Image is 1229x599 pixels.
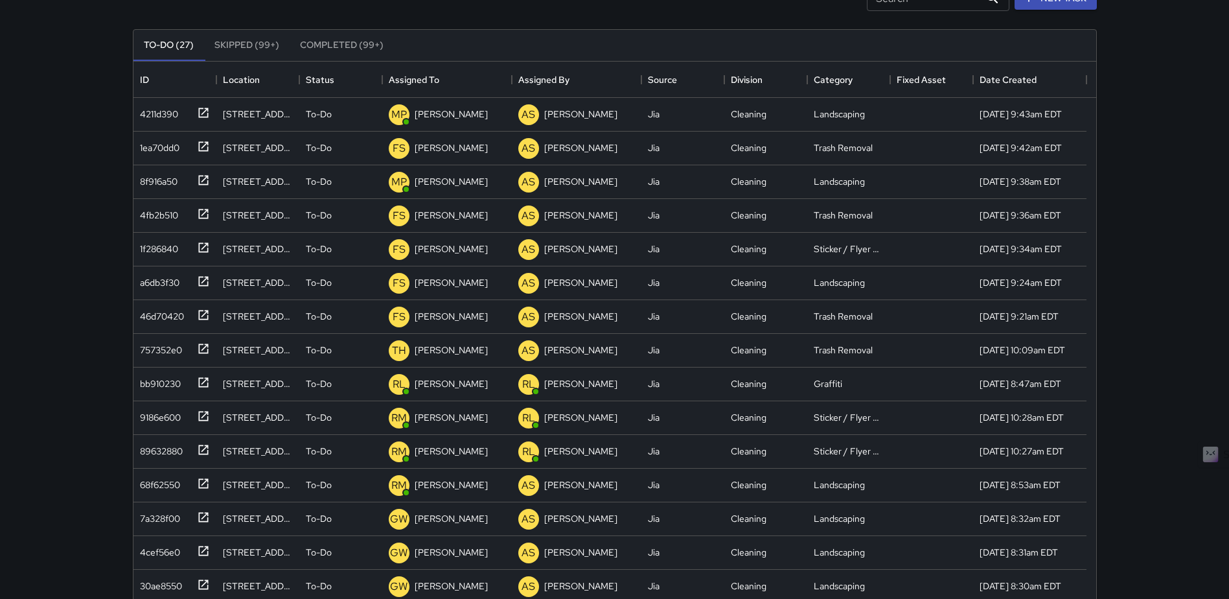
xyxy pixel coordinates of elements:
[731,310,766,323] div: Cleaning
[223,377,293,390] div: 25 K Street Northeast
[390,579,408,594] p: GW
[648,276,660,289] div: Jia
[544,478,617,491] p: [PERSON_NAME]
[648,310,660,323] div: Jia
[522,208,535,224] p: AS
[731,175,766,188] div: Cleaning
[223,242,293,255] div: 300 H Street Northeast
[135,473,180,491] div: 68f62550
[814,478,865,491] div: Landscaping
[223,344,293,357] div: 70 N Street Northeast
[648,411,660,424] div: Jia
[135,338,182,357] div: 757352e0
[544,580,617,593] p: [PERSON_NAME]
[814,242,884,255] div: Sticker / Flyer Removal
[522,478,535,493] p: AS
[415,377,488,390] p: [PERSON_NAME]
[731,242,766,255] div: Cleaning
[648,209,660,222] div: Jia
[306,242,332,255] p: To-Do
[135,507,180,525] div: 7a328f00
[544,344,617,357] p: [PERSON_NAME]
[522,579,535,594] p: AS
[980,108,1062,121] div: 8/18/2025, 9:43am EDT
[415,175,488,188] p: [PERSON_NAME]
[980,411,1064,424] div: 8/12/2025, 10:28am EDT
[415,546,488,559] p: [PERSON_NAME]
[512,62,641,98] div: Assigned By
[814,141,873,154] div: Trash Removal
[135,440,183,458] div: 89632880
[223,512,293,525] div: 75 New York Avenue Northeast
[135,372,181,390] div: bb910230
[814,512,865,525] div: Landscaping
[415,445,488,458] p: [PERSON_NAME]
[814,209,873,222] div: Trash Removal
[390,545,408,561] p: GW
[814,377,842,390] div: Graffiti
[731,377,766,390] div: Cleaning
[731,62,763,98] div: Division
[814,310,873,323] div: Trash Removal
[306,445,332,458] p: To-Do
[135,237,178,255] div: 1f286840
[980,377,1061,390] div: 8/13/2025, 8:47am EDT
[415,344,488,357] p: [PERSON_NAME]
[306,141,332,154] p: To-Do
[522,410,535,426] p: RL
[648,62,677,98] div: Source
[731,512,766,525] div: Cleaning
[415,310,488,323] p: [PERSON_NAME]
[522,242,535,257] p: AS
[980,276,1062,289] div: 8/18/2025, 9:24am EDT
[814,546,865,559] div: Landscaping
[415,411,488,424] p: [PERSON_NAME]
[544,108,617,121] p: [PERSON_NAME]
[306,276,332,289] p: To-Do
[648,546,660,559] div: Jia
[135,406,181,424] div: 9186e600
[814,62,853,98] div: Category
[393,141,406,156] p: FS
[223,175,293,188] div: 211 I Street Northeast
[306,377,332,390] p: To-Do
[415,580,488,593] p: [PERSON_NAME]
[522,545,535,561] p: AS
[306,62,334,98] div: Status
[544,276,617,289] p: [PERSON_NAME]
[415,242,488,255] p: [PERSON_NAME]
[890,62,973,98] div: Fixed Asset
[648,512,660,525] div: Jia
[980,62,1037,98] div: Date Created
[648,175,660,188] div: Jia
[522,276,535,291] p: AS
[980,141,1062,154] div: 8/18/2025, 9:42am EDT
[299,62,382,98] div: Status
[415,141,488,154] p: [PERSON_NAME]
[897,62,946,98] div: Fixed Asset
[135,204,178,222] div: 4fb2b510
[306,580,332,593] p: To-Do
[544,175,617,188] p: [PERSON_NAME]
[223,411,293,424] div: 1242 3rd Street Northeast
[807,62,890,98] div: Category
[223,141,293,154] div: 900 2nd Street Northeast
[391,410,407,426] p: RM
[391,444,407,460] p: RM
[544,445,617,458] p: [PERSON_NAME]
[648,445,660,458] div: Jia
[204,30,290,61] button: Skipped (99+)
[415,478,488,491] p: [PERSON_NAME]
[393,377,406,392] p: RL
[223,310,293,323] div: 1026 3rd Street Northeast
[724,62,807,98] div: Division
[306,175,332,188] p: To-Do
[522,377,535,392] p: RL
[980,310,1059,323] div: 8/18/2025, 9:21am EDT
[522,174,535,190] p: AS
[731,411,766,424] div: Cleaning
[306,411,332,424] p: To-Do
[135,574,182,593] div: 30ae8550
[306,108,332,121] p: To-Do
[731,546,766,559] div: Cleaning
